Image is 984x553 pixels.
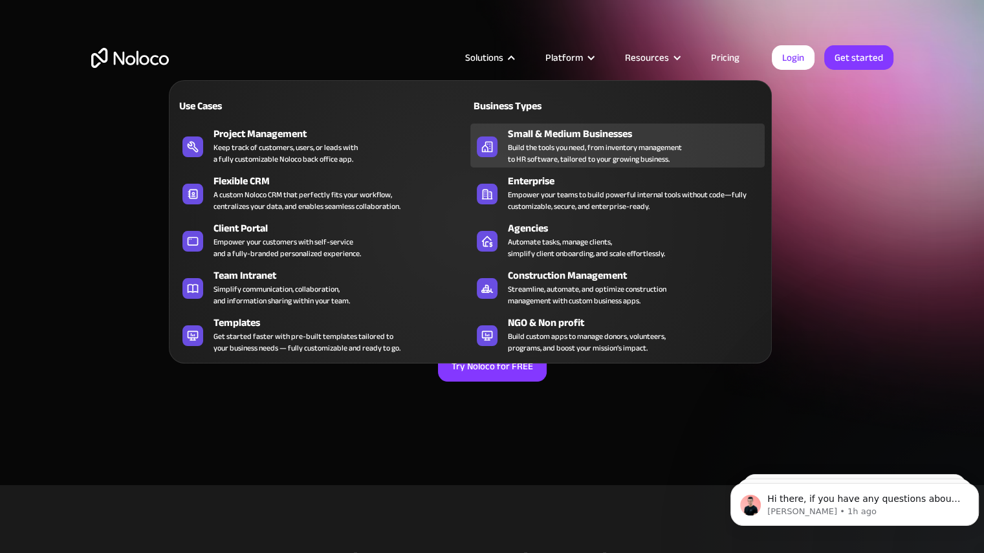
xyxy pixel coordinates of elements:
a: Business Types [470,91,765,120]
h1: Noloco vs. Retool: Comparing 2 Powerful Tools for Internal App Building [91,150,893,266]
a: TemplatesGet started faster with pre-built templates tailored toyour business needs — fully custo... [176,312,470,356]
div: Solutions [465,49,503,66]
a: Flexible CRMA custom Noloco CRM that perfectly fits your workflow,centralizes your data, and enab... [176,171,470,215]
div: Automate tasks, manage clients, simplify client onboarding, and scale effortlessly. [508,236,665,259]
div: Get started faster with pre-built templates tailored to your business needs — fully customizable ... [213,331,400,354]
div: Resources [625,49,669,66]
a: EnterpriseEmpower your teams to build powerful internal tools without code—fully customizable, se... [470,171,765,215]
div: Streamline, automate, and optimize construction management with custom business apps. [508,283,666,307]
div: Small & Medium Businesses [508,126,771,142]
a: NGO & Non profitBuild custom apps to manage donors, volunteers,programs, and boost your mission’s... [470,312,765,356]
a: Try Noloco for FREE [438,351,547,382]
a: Small & Medium BusinessesBuild the tools you need, from inventory managementto HR software, tailo... [470,124,765,168]
a: Team IntranetSimplify communication, collaboration,and information sharing within your team. [176,265,470,309]
div: Empower your customers with self-service and a fully-branded personalized experience. [213,236,361,259]
div: Construction Management [508,268,771,283]
div: Build the tools you need, from inventory management to HR software, tailored to your growing busi... [508,142,682,165]
a: Project ManagementKeep track of customers, users, or leads witha fully customizable Noloco back o... [176,124,470,168]
a: Client PortalEmpower your customers with self-serviceand a fully-branded personalized experience. [176,218,470,262]
div: Client Portal [213,221,476,236]
div: Build custom apps to manage donors, volunteers, programs, and boost your mission’s impact. [508,331,666,354]
iframe: Intercom notifications message [725,456,984,547]
a: Construction ManagementStreamline, automate, and optimize constructionmanagement with custom busi... [470,265,765,309]
a: home [91,48,169,68]
div: Templates [213,315,476,331]
div: Platform [545,49,583,66]
div: Use Cases [176,98,318,114]
div: Project Management [213,126,476,142]
div: Team Intranet [213,268,476,283]
div: A custom Noloco CRM that perfectly fits your workflow, centralizes your data, and enables seamles... [213,189,400,212]
div: NGO & Non profit [508,315,771,331]
div: Keep track of customers, users, or leads with a fully customizable Noloco back office app. [213,142,358,165]
nav: Solutions [169,62,772,363]
div: Agencies [508,221,771,236]
a: Login [772,45,815,70]
div: Flexible CRM [213,173,476,189]
div: Solutions [449,49,529,66]
a: AgenciesAutomate tasks, manage clients,simplify client onboarding, and scale effortlessly. [470,218,765,262]
div: Empower your teams to build powerful internal tools without code—fully customizable, secure, and ... [508,189,758,212]
div: Platform [529,49,609,66]
a: Pricing [695,49,756,66]
div: Enterprise [508,173,771,189]
a: Get started [824,45,893,70]
a: Use Cases [176,91,470,120]
div: Resources [609,49,695,66]
div: Simplify communication, collaboration, and information sharing within your team. [213,283,350,307]
div: Business Types [470,98,612,114]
